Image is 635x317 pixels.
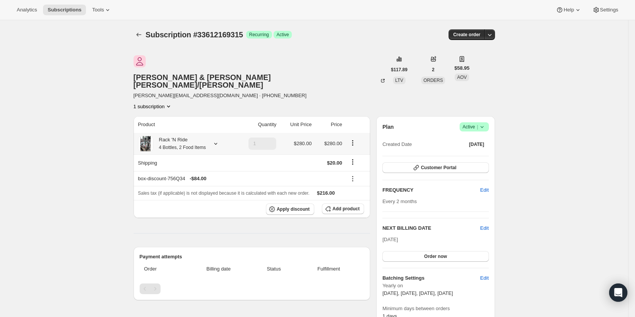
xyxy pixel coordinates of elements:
[382,305,489,312] span: Minimum days between orders
[600,7,618,13] span: Settings
[387,64,412,75] button: $117.89
[480,186,489,194] span: Edit
[333,206,360,212] span: Add product
[327,160,342,166] span: $20.00
[480,274,489,282] span: Edit
[551,5,586,15] button: Help
[382,162,489,173] button: Customer Portal
[322,203,364,214] button: Add product
[382,290,453,296] span: [DATE], [DATE], [DATE], [DATE]
[88,5,116,15] button: Tools
[134,55,146,67] span: Johanna & Manny Garcia/Ramirez
[382,274,480,282] h6: Batching Settings
[294,141,312,146] span: $280.00
[382,251,489,262] button: Order now
[449,29,485,40] button: Create order
[476,272,493,284] button: Edit
[382,224,480,232] h2: NEXT BILLING DATE
[146,30,243,39] span: Subscription #33612169315
[317,190,335,196] span: $216.00
[140,261,185,277] th: Order
[189,175,206,183] span: - $84.00
[235,116,279,133] th: Quantity
[382,199,417,204] span: Every 2 months
[140,283,364,294] nav: Pagination
[453,32,480,38] span: Create order
[298,265,360,273] span: Fulfillment
[347,158,359,166] button: Shipping actions
[382,186,480,194] h2: FREQUENCY
[249,32,269,38] span: Recurring
[43,5,86,15] button: Subscriptions
[563,7,574,13] span: Help
[609,283,627,302] div: Open Intercom Messenger
[314,116,344,133] th: Price
[138,191,310,196] span: Sales tax (if applicable) is not displayed because it is calculated with each new order.
[454,64,469,72] span: $58.95
[382,123,394,131] h2: Plan
[395,78,403,83] span: LTV
[423,78,443,83] span: ORDERS
[134,102,172,110] button: Product actions
[463,123,486,131] span: Active
[480,224,489,232] button: Edit
[187,265,250,273] span: Billing date
[12,5,41,15] button: Analytics
[477,124,478,130] span: |
[588,5,623,15] button: Settings
[266,203,314,215] button: Apply discount
[347,139,359,147] button: Product actions
[469,141,484,147] span: [DATE]
[382,237,398,242] span: [DATE]
[279,116,314,133] th: Unit Price
[324,141,342,146] span: $280.00
[159,145,206,150] small: 4 Bottles, 2 Food Items
[277,206,310,212] span: Apply discount
[140,253,364,261] h2: Payment attempts
[421,165,456,171] span: Customer Portal
[476,184,493,196] button: Edit
[134,116,235,133] th: Product
[17,7,37,13] span: Analytics
[134,92,387,99] span: [PERSON_NAME][EMAIL_ADDRESS][DOMAIN_NAME] · [PHONE_NUMBER]
[134,74,387,89] div: [PERSON_NAME] & [PERSON_NAME] [PERSON_NAME]/[PERSON_NAME]
[457,75,466,80] span: AOV
[134,29,144,40] button: Subscriptions
[427,64,439,75] button: 2
[92,7,104,13] span: Tools
[255,265,293,273] span: Status
[432,67,434,73] span: 2
[465,139,489,150] button: [DATE]
[48,7,81,13] span: Subscriptions
[391,67,407,73] span: $117.89
[138,175,342,183] div: box-discount-756Q34
[277,32,289,38] span: Active
[382,141,412,148] span: Created Date
[134,154,235,171] th: Shipping
[153,136,206,151] div: Rack 'N Ride
[424,253,447,259] span: Order now
[382,282,489,290] span: Yearly on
